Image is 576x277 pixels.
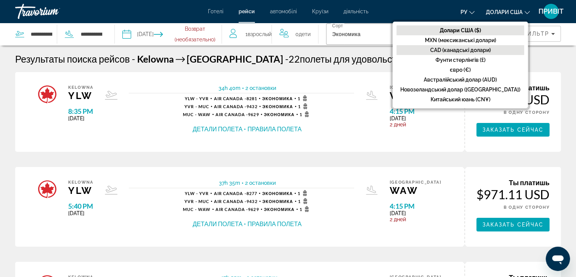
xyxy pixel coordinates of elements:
[68,210,94,216] span: [DATE]
[389,216,441,222] span: 2 дней
[214,199,247,204] span: Air Canada -
[247,125,301,133] button: Правила полета
[486,6,530,17] button: Змінити валюту
[183,112,211,117] span: MUC - WAW
[300,53,412,65] span: полеты для удовольствия
[396,94,524,104] button: Китайський юань (CN¥)
[482,127,544,133] span: Заказать сейчас
[270,8,297,14] font: автомобілі
[214,191,257,196] span: 8277
[343,8,368,14] font: діяльність
[187,53,283,65] span: [GEOGRAPHIC_DATA]
[300,111,311,117] span: 1
[299,31,311,37] span: Дети
[245,85,276,91] span: 2 остановки
[247,220,301,228] button: Правила полета
[389,202,441,210] span: 4:15 PM
[214,96,257,101] span: 8281
[400,87,520,93] font: Новозеландський долар ([GEOGRAPHIC_DATA])
[137,53,174,65] span: Kelowna
[262,199,293,204] span: Экономика
[214,199,258,204] span: 9432
[262,104,293,109] span: Экономика
[482,222,544,228] span: Заказать сейчас
[214,96,246,101] span: Air Canada -
[436,57,485,63] font: Фунти стерлінгів (£)
[389,210,441,216] span: [DATE]
[214,191,246,196] span: Air Canada -
[38,85,57,104] img: Airline logo
[68,90,94,101] span: YLW
[264,112,295,117] span: Экономика
[193,125,243,133] button: Детали полета
[504,205,549,210] span: В ОДНУ СТОРОНУ
[132,53,135,65] span: -
[219,85,240,91] span: 34h 40m
[215,112,248,117] span: Air Canada -
[389,115,441,121] span: [DATE]
[486,9,523,15] font: Долари США
[389,107,441,115] span: 4:15 PM
[208,8,223,14] a: Готелі
[68,180,94,185] span: Kelowna
[389,121,441,127] span: 2 дней
[215,112,259,117] span: 9629
[450,67,471,73] font: євро (€)
[516,26,561,42] button: Filters
[396,75,524,85] button: Австралійський долар (AUD)
[122,23,154,46] button: Select depart date
[215,207,248,212] span: Air Canada -
[298,198,310,204] span: 1
[476,218,550,231] button: Заказать сейчас
[504,110,549,115] span: В ОДНУ СТОРОНУ
[215,207,259,212] span: 9629
[38,180,57,199] img: Airline logo
[522,31,549,37] span: Фильтр
[154,23,222,46] button: Select return date
[312,8,328,14] a: Круїзи
[541,3,561,19] button: Меню користувача
[219,180,240,186] span: 37h 35m
[430,47,491,53] font: CAD (канадські долари)
[239,8,255,14] a: рейси
[262,191,293,196] span: Экономика
[476,123,550,137] button: Заказать сейчас
[424,77,497,83] font: Австралійський долар (AUD)
[539,7,564,15] font: ПРИВІТ
[396,35,524,45] button: MXN (мексиканські долари)
[245,29,272,39] span: 1
[300,206,311,212] span: 1
[332,31,361,37] span: Экономика
[184,199,209,204] span: YVR - MUC
[264,207,295,212] span: Экономика
[15,53,130,65] h1: Результаты поиска рейсов
[185,96,209,101] span: YLW - YVR
[396,65,524,75] button: євро (€)
[285,53,300,65] span: 22
[222,23,318,46] button: Travelers: 1 adult, 0 children
[476,187,550,202] div: $971.11 USD
[546,247,570,271] iframe: Кнопка запуску вікна обміну повідомленнями
[440,27,481,33] font: Долари США ($)
[431,96,490,102] font: Китайський юань (CN¥)
[245,180,276,186] span: 2 остановки
[285,53,289,65] span: -
[389,185,441,196] span: WAW
[396,55,524,65] button: Фунти стерлінгів (£)
[15,2,91,21] a: Траворіум
[460,9,467,15] font: ру
[183,207,211,212] span: MUC - WAW
[68,202,94,210] span: 5:40 PM
[389,90,441,101] span: WAW
[396,45,524,55] button: CAD (канадські долари)
[68,115,94,121] span: [DATE]
[248,31,272,37] span: Взрослый
[68,107,94,115] span: 8:35 PM
[295,29,311,39] span: 0
[68,185,94,196] span: YLW
[389,85,441,90] span: [GEOGRAPHIC_DATA]
[476,178,550,187] div: Ты платишь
